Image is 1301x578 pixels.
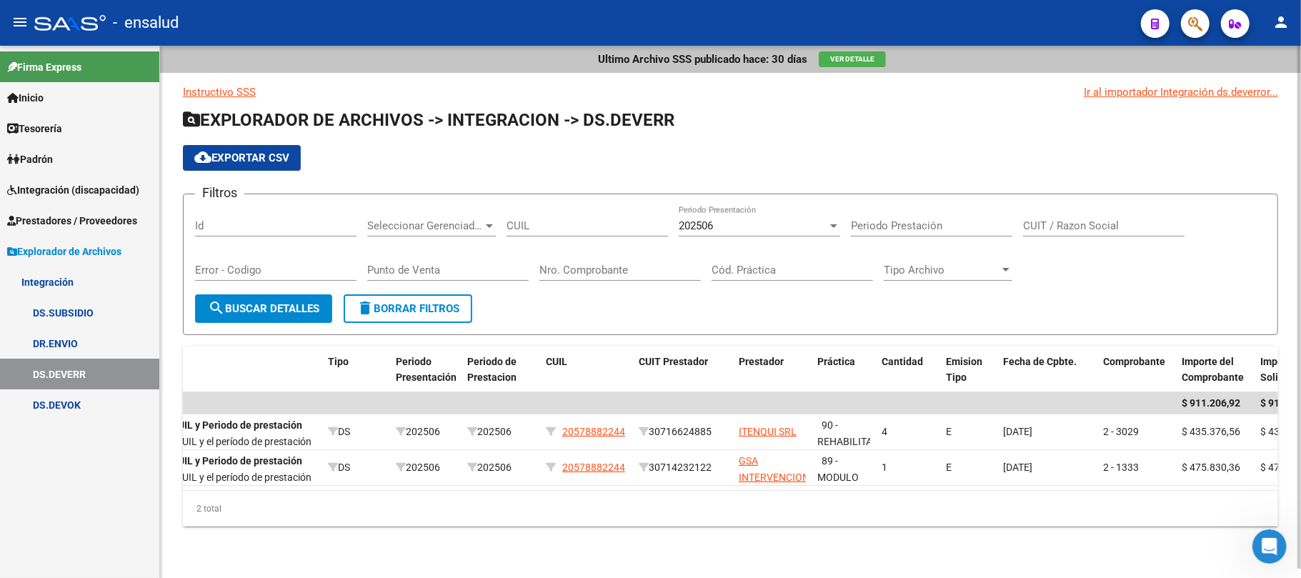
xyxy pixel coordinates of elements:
span: GSA INTERVENCION PSICOEDUCATIVA S.A. [739,455,819,515]
span: Tipo Archivo [884,264,1000,276]
span: Explorador de Archivos [7,244,121,259]
span: Periodo Presentación [396,356,457,384]
iframe: Intercom live chat [1252,529,1287,564]
datatable-header-cell: Descripción [108,347,322,394]
span: $ 475.830,36 [1182,462,1240,473]
span: Tesorería [7,121,62,136]
mat-icon: cloud_download [194,149,211,166]
div: 2 - 1333 [1103,459,1170,476]
span: Importe del Comprobante [1182,356,1244,384]
span: Ver Detalle [830,55,874,63]
div: 202506 [467,424,534,440]
strong: Verificar CUIL y Periodo de prestación informado [114,419,302,447]
button: Exportar CSV [183,145,301,171]
span: [DATE] [1003,426,1032,437]
span: CUIL [546,356,567,367]
div: 202506 [396,459,456,476]
span: Prestadores / Proveedores [7,213,137,229]
span: - El CUIL y el período de prestación informados han sido enviados por distintos RNOS en el períod... [114,455,311,515]
h3: Filtros [195,183,244,203]
span: E [946,426,952,437]
span: ITENQUI SRL [739,426,797,437]
span: Inicio [7,90,44,106]
span: Emision Tipo [946,356,982,384]
span: Cantidad [882,356,923,367]
span: $ 911.206,92 [1182,397,1240,409]
div: 202506 [467,459,534,476]
div: DS [328,459,384,476]
span: 1 [882,462,887,473]
span: 20578882244 [562,426,625,437]
span: Exportar CSV [194,151,289,164]
span: Padrón [7,151,53,167]
datatable-header-cell: Cantidad [876,347,940,394]
div: 2 total [183,491,1278,527]
span: [DATE] [1003,462,1032,473]
span: 202506 [679,219,713,232]
span: Firma Express [7,59,81,75]
span: Tipo [328,356,349,367]
datatable-header-cell: Emision Tipo [940,347,997,394]
span: Seleccionar Gerenciador [367,219,483,232]
span: Buscar Detalles [208,302,319,315]
datatable-header-cell: Periodo Presentación [390,347,462,394]
mat-icon: person [1272,14,1290,31]
span: - ensalud [113,7,179,39]
span: 4 [882,426,887,437]
span: Periodo de Prestacion [467,356,517,384]
span: Comprobante [1103,356,1165,367]
datatable-header-cell: Comprobante [1097,347,1176,394]
div: 30714232122 [639,459,727,476]
span: E [946,462,952,473]
span: Prestador [739,356,784,367]
datatable-header-cell: Prestador [733,347,812,394]
span: Integración (discapacidad) [7,182,139,198]
div: 2 - 3029 [1103,424,1170,440]
div: DS [328,424,384,440]
span: Práctica [817,356,855,367]
strong: Verificar CUIL y Periodo de prestación informado [114,455,302,483]
span: CUIT Prestador [639,356,708,367]
span: Fecha de Cpbte. [1003,356,1077,367]
div: 30716624885 [639,424,727,440]
span: 20578882244 [562,462,625,473]
span: EXPLORADOR DE ARCHIVOS -> INTEGRACION -> DS.DEVERR [183,110,674,130]
button: Ver Detalle [819,51,886,67]
span: $ 435.376,56 [1182,426,1240,437]
datatable-header-cell: Fecha de Cpbte. [997,347,1097,394]
a: Instructivo SSS [183,86,256,99]
mat-icon: delete [357,299,374,317]
mat-icon: menu [11,14,29,31]
datatable-header-cell: CUIT Prestador [633,347,733,394]
div: 202506 [396,424,456,440]
div: Ir al importador Integración ds.deverror... [1084,84,1278,100]
span: - El CUIL y el período de prestación informados han sido enviados por distintos RNOS en el períod... [114,419,311,479]
button: Borrar Filtros [344,294,472,323]
datatable-header-cell: CUIL [540,347,633,394]
mat-icon: search [208,299,225,317]
span: Borrar Filtros [357,302,459,315]
datatable-header-cell: Importe del Comprobante [1176,347,1255,394]
datatable-header-cell: Periodo de Prestacion [462,347,540,394]
p: Ultimo Archivo SSS publicado hace: 30 días [598,51,807,67]
datatable-header-cell: Práctica [812,347,876,394]
datatable-header-cell: Tipo [322,347,390,394]
button: Buscar Detalles [195,294,332,323]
